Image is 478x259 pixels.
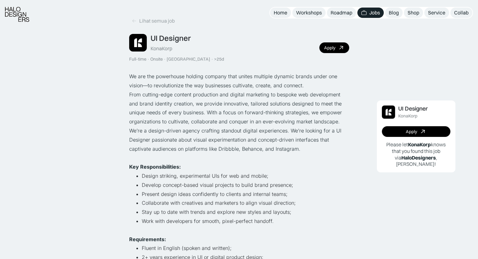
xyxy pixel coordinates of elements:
[142,217,349,226] li: Work with developers for smooth, pixel-perfect handoff.
[408,9,419,16] div: Shop
[382,105,395,119] img: Job Image
[142,244,349,253] li: Fluent in English (spoken and written);
[163,57,166,62] div: ·
[142,171,349,181] li: Design striking, experimental UIs for web and mobile;
[142,208,349,217] li: Stay up to date with trends and explore new styles and layouts;
[319,42,349,53] a: Apply
[292,8,326,18] a: Workshops
[382,141,450,167] p: Please let knows that you found this job via , [PERSON_NAME]!
[454,9,469,16] div: Collab
[151,45,172,52] div: KonaKorp
[150,57,163,62] div: Onsite
[389,9,399,16] div: Blog
[406,129,417,134] div: Apply
[129,153,349,162] p: ‍
[270,8,291,18] a: Home
[428,9,445,16] div: Service
[398,105,428,112] div: UI Designer
[151,34,191,43] div: UI Designer
[214,57,224,62] div: >25d
[404,8,423,18] a: Shop
[382,126,450,137] a: Apply
[327,8,356,18] a: Roadmap
[331,9,352,16] div: Roadmap
[398,113,417,119] div: KonaKorp
[296,9,322,16] div: Workshops
[408,141,431,148] b: KonaKorp
[274,9,287,16] div: Home
[147,57,150,62] div: ·
[142,181,349,190] li: Develop concept-based visual projects to build brand presence;
[401,154,436,161] b: HaloDesigners
[139,18,175,24] div: Lihat semua job
[129,16,177,26] a: Lihat semua job
[129,34,147,51] img: Job Image
[324,45,335,51] div: Apply
[129,126,349,153] p: We’re a design-driven agency crafting standout digital experiences. We’re looking for a UI Design...
[129,72,349,90] p: We are the powerhouse holding company that unites multiple dynamic brands under one vision—to rev...
[369,9,380,16] div: Jobs
[357,8,384,18] a: Jobs
[129,57,146,62] div: Full-time
[424,8,449,18] a: Service
[129,90,349,126] p: From cutting-edge content production and digital marketing to bespoke web development and brand i...
[167,57,210,62] div: [GEOGRAPHIC_DATA]
[129,226,349,235] p: ‍
[142,198,349,208] li: Collaborate with creatives and marketers to align visual direction;
[142,190,349,199] li: Present design ideas confidently to clients and internal teams;
[129,164,181,170] strong: Key Responsibilities:
[211,57,213,62] div: ·
[450,8,472,18] a: Collab
[129,236,166,242] strong: Requirements:
[385,8,403,18] a: Blog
